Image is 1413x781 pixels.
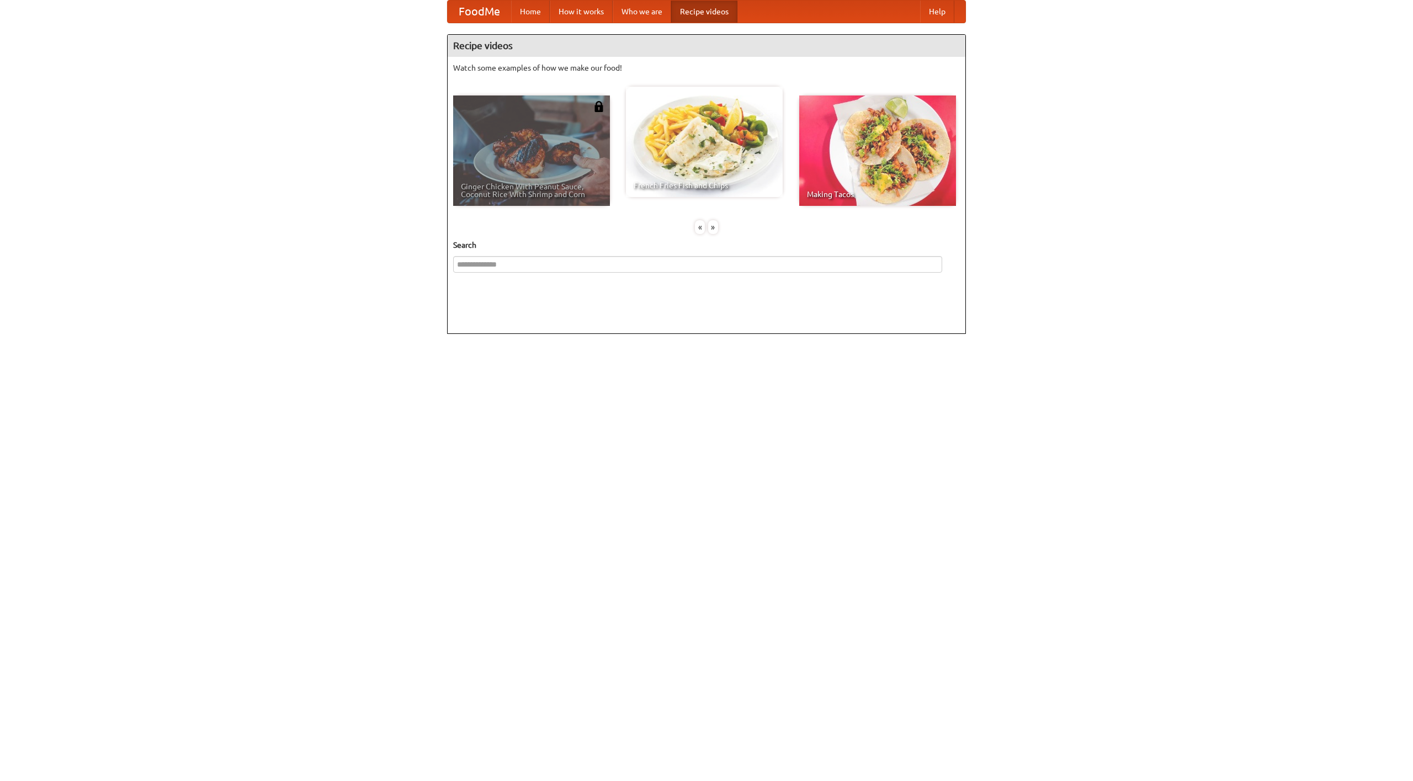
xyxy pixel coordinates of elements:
a: FoodMe [448,1,511,23]
a: Home [511,1,550,23]
div: » [708,220,718,234]
a: Help [920,1,954,23]
span: French Fries Fish and Chips [634,182,775,189]
span: Making Tacos [807,190,948,198]
h5: Search [453,240,960,251]
a: Recipe videos [671,1,737,23]
a: French Fries Fish and Chips [626,87,783,197]
a: How it works [550,1,613,23]
a: Making Tacos [799,95,956,206]
img: 483408.png [593,101,604,112]
p: Watch some examples of how we make our food! [453,62,960,73]
h4: Recipe videos [448,35,965,57]
a: Who we are [613,1,671,23]
div: « [695,220,705,234]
